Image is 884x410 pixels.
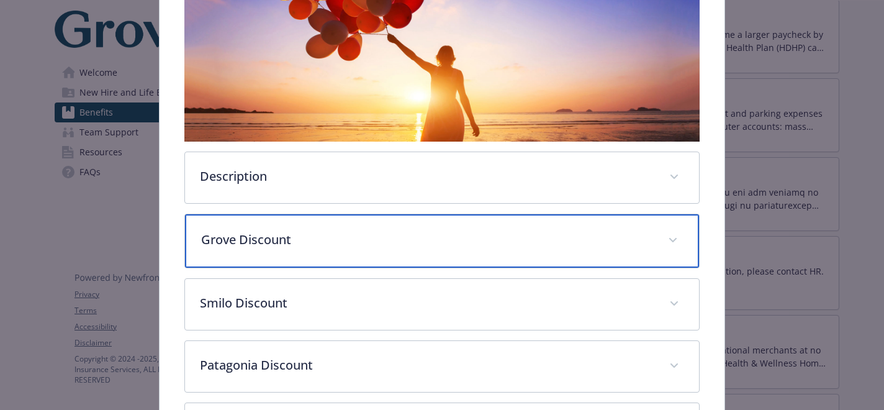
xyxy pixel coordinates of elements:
div: Grove Discount [185,214,698,268]
div: Patagonia Discount [185,341,698,392]
p: Description [200,167,654,186]
p: Patagonia Discount [200,356,654,375]
div: Smilo Discount [185,279,698,330]
p: Smilo Discount [200,294,654,312]
div: Description [185,152,698,203]
p: Grove Discount [201,230,652,249]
